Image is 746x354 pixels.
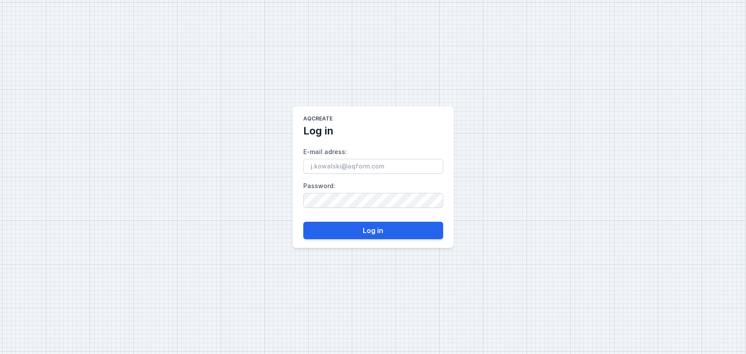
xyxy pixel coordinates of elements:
[303,115,333,124] h1: AQcreate
[303,179,443,208] label: Password :
[303,145,443,174] label: E-mail adress :
[303,193,443,208] input: Password:
[303,222,443,239] button: Log in
[303,159,443,174] input: E-mail adress:
[303,124,333,138] h2: Log in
